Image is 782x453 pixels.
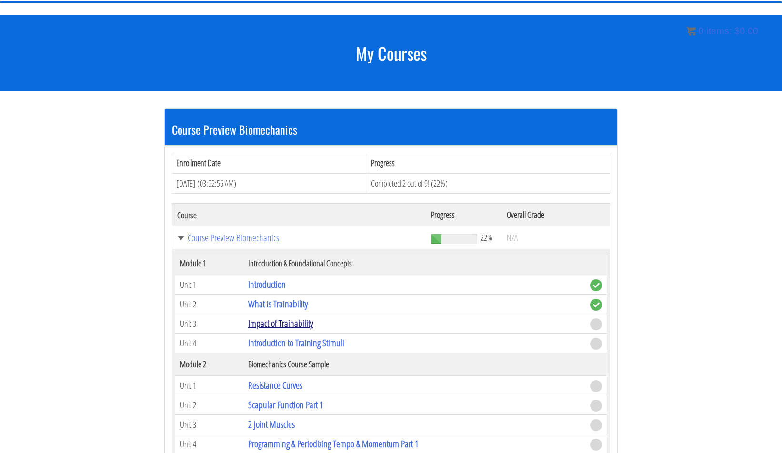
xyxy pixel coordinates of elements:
th: Introduction & Foundational Concepts [243,252,585,275]
span: $ [734,26,740,36]
a: Resistance Curves [248,379,302,392]
th: Course [172,204,426,226]
th: Progress [367,153,610,173]
td: Unit 3 [175,415,243,434]
a: Programming & Periodizing Tempo & Momentum Part 1 [248,437,419,450]
a: Impact of Trainability [248,317,313,330]
a: Scapular Function Part 1 [248,398,323,411]
td: Unit 2 [175,395,243,415]
a: Introduction to Training Stimuli [248,336,344,349]
a: Introduction [248,278,286,291]
td: Completed 2 out of 9! (22%) [367,173,610,194]
td: Unit 1 [175,376,243,395]
bdi: 0.00 [734,26,758,36]
span: complete [590,279,602,291]
th: Enrollment Date [172,153,367,173]
td: Unit 3 [175,314,243,334]
td: [DATE] (03:52:56 AM) [172,173,367,194]
td: Unit 4 [175,334,243,353]
a: Course Preview Biomechanics [177,233,421,243]
span: 0 [698,26,703,36]
td: N/A [502,226,610,249]
td: Unit 1 [175,275,243,295]
a: What is Trainability [248,297,308,310]
a: 0 items: $0.00 [686,26,758,36]
span: items: [706,26,732,36]
td: Unit 2 [175,295,243,314]
a: 2 Joint Muscles [248,418,295,431]
img: icon11.png [686,26,696,36]
th: Module 2 [175,353,243,376]
th: Overall Grade [502,204,610,226]
h3: Course Preview Biomechanics [172,123,610,136]
th: Module 1 [175,252,243,275]
th: Biomechanics Course Sample [243,353,585,376]
th: Progress [426,204,502,226]
span: complete [590,299,602,311]
span: 22% [481,232,492,243]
